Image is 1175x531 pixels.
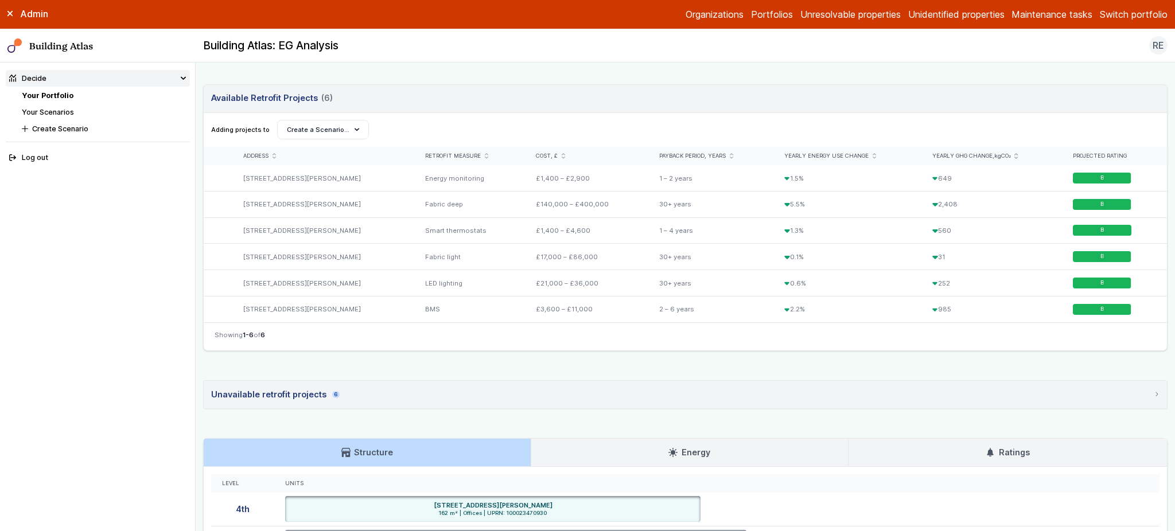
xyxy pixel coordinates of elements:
span: kgCO₂ [994,153,1011,159]
span: Address [243,153,269,160]
span: Showing of [215,330,265,339]
div: 0.6% [773,270,921,296]
div: Level [222,480,263,487]
button: Switch portfolio [1100,7,1168,21]
a: Structure [204,439,531,466]
div: Projected rating [1073,153,1156,160]
h3: Available Retrofit Projects [211,92,333,104]
span: Retrofit measure [425,153,481,160]
div: 5.5% [773,191,921,217]
span: B [1100,201,1104,208]
a: Energy [531,439,848,466]
div: £1,400 – £4,600 [525,217,648,244]
div: 1.3% [773,217,921,244]
div: Units [285,480,1149,487]
div: 2,408 [921,191,1062,217]
div: £21,000 – £36,000 [525,270,648,296]
span: B [1100,279,1104,287]
div: 1 – 2 years [648,165,773,191]
span: B [1100,306,1104,313]
a: Your Scenarios [22,108,74,116]
a: Your Portfolio [22,91,73,100]
button: RE [1149,36,1168,54]
div: 2.2% [773,296,921,322]
span: 162 m² | Offices | UPRN: 100023470930 [289,510,697,517]
span: Adding projects to [211,125,270,134]
button: Create Scenario [18,120,190,137]
div: £1,400 – £2,900 [525,165,648,191]
h6: [STREET_ADDRESS][PERSON_NAME] [434,501,553,510]
a: Portfolios [751,7,793,21]
div: 649 [921,165,1062,191]
div: BMS [414,296,525,322]
div: 31 [921,244,1062,270]
div: Energy monitoring [414,165,525,191]
a: Unresolvable properties [800,7,901,21]
h3: Energy [668,446,710,459]
span: Cost, £ [536,153,558,160]
div: 30+ years [648,244,773,270]
span: Yearly energy use change [784,153,869,160]
div: Fabric deep [414,191,525,217]
div: 30+ years [648,270,773,296]
div: Decide [9,73,46,84]
div: 560 [921,217,1062,244]
img: main-0bbd2752.svg [7,38,22,53]
div: [STREET_ADDRESS][PERSON_NAME] [232,217,414,244]
div: 1.5% [773,165,921,191]
div: £17,000 – £86,000 [525,244,648,270]
span: 6 [260,331,265,339]
div: [STREET_ADDRESS][PERSON_NAME] [232,191,414,217]
nav: Table navigation [204,322,1167,350]
div: 4th [211,493,274,526]
div: [STREET_ADDRESS][PERSON_NAME] [232,270,414,296]
span: 6 [332,391,340,399]
h3: Ratings [986,446,1029,459]
span: 1-6 [243,331,254,339]
span: RE [1153,38,1164,52]
div: Smart thermostats [414,217,525,244]
div: £140,000 – £400,000 [525,191,648,217]
span: (6) [321,92,333,104]
div: 985 [921,296,1062,322]
div: £3,600 – £11,000 [525,296,648,322]
div: 30+ years [648,191,773,217]
a: Maintenance tasks [1011,7,1092,21]
span: Yearly GHG change, [932,153,1011,160]
div: [STREET_ADDRESS][PERSON_NAME] [232,296,414,322]
div: Fabric light [414,244,525,270]
span: B [1100,227,1104,235]
a: Ratings [849,439,1168,466]
summary: Unavailable retrofit projects6 [204,381,1167,408]
h3: Structure [341,446,393,459]
div: Unavailable retrofit projects [211,388,340,401]
button: Log out [6,150,190,166]
span: Payback period, years [659,153,726,160]
h2: Building Atlas: EG Analysis [203,38,339,53]
summary: Decide [6,70,190,87]
span: B [1100,174,1104,182]
a: Unidentified properties [908,7,1005,21]
div: LED lighting [414,270,525,296]
div: 0.1% [773,244,921,270]
div: 252 [921,270,1062,296]
div: [STREET_ADDRESS][PERSON_NAME] [232,244,414,270]
div: 2 – 6 years [648,296,773,322]
button: Create a Scenario… [277,120,369,139]
span: B [1100,253,1104,260]
a: Organizations [686,7,744,21]
div: [STREET_ADDRESS][PERSON_NAME] [232,165,414,191]
div: 1 – 4 years [648,217,773,244]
